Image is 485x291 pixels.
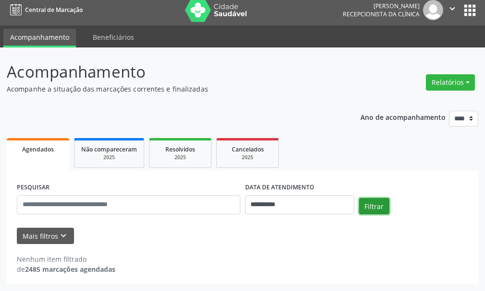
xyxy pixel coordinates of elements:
button: Filtrar [359,198,389,214]
p: Acompanhe a situação das marcações correntes e finalizadas [7,84,337,94]
span: Agendados [22,145,54,153]
button: Relatórios [426,74,475,91]
div: 2025 [224,154,272,161]
i:  [447,3,458,14]
a: Central de Marcação [7,2,83,18]
button: apps [461,2,478,19]
button: Mais filtroskeyboard_arrow_down [17,228,74,244]
span: Não compareceram [81,145,137,153]
div: [PERSON_NAME] [343,2,420,10]
p: Acompanhamento [7,60,337,84]
p: Ano de acompanhamento [361,111,446,123]
div: 2025 [81,154,137,161]
a: Beneficiários [86,29,141,46]
span: Resolvidos [165,145,195,153]
strong: 2485 marcações agendadas [25,265,115,274]
a: Acompanhamento [3,29,76,47]
div: 2025 [156,154,204,161]
span: Cancelados [232,145,264,153]
label: PESQUISAR [17,180,50,195]
div: Nenhum item filtrado [17,254,115,264]
i: keyboard_arrow_down [58,231,69,241]
div: de [17,264,115,274]
span: Recepcionista da clínica [343,10,420,18]
span: Central de Marcação [25,6,83,14]
label: DATA DE ATENDIMENTO [245,180,314,195]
